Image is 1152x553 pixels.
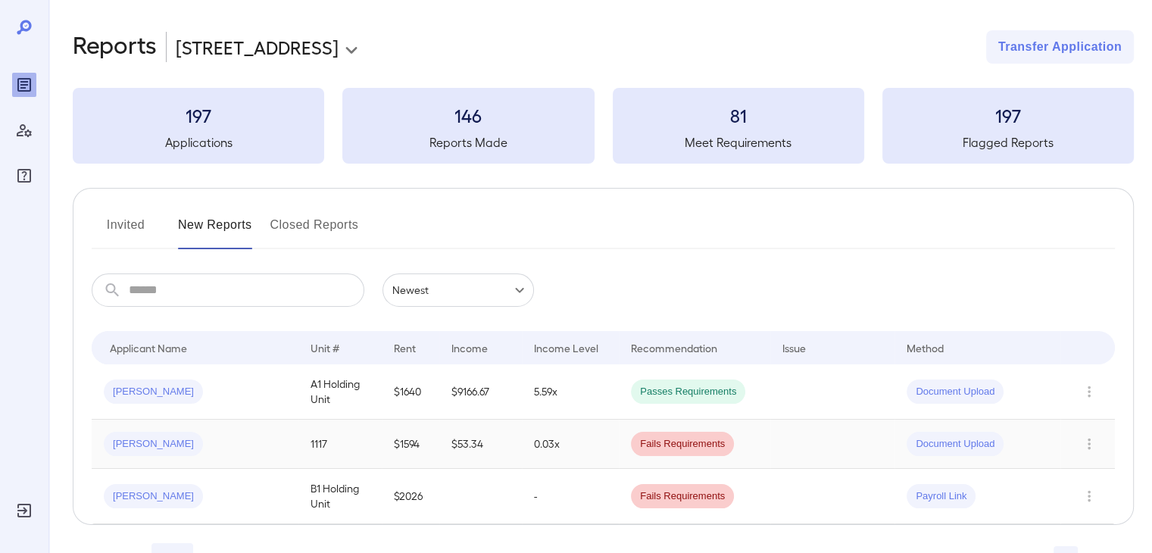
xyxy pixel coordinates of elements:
[907,385,1004,399] span: Document Upload
[73,133,324,152] h5: Applications
[534,339,598,357] div: Income Level
[1077,432,1101,456] button: Row Actions
[12,164,36,188] div: FAQ
[342,133,594,152] h5: Reports Made
[342,103,594,127] h3: 146
[382,469,440,524] td: $2026
[631,385,745,399] span: Passes Requirements
[104,385,203,399] span: [PERSON_NAME]
[882,133,1134,152] h5: Flagged Reports
[631,339,717,357] div: Recommendation
[1077,380,1101,404] button: Row Actions
[12,73,36,97] div: Reports
[986,30,1134,64] button: Transfer Application
[12,118,36,142] div: Manage Users
[104,437,203,451] span: [PERSON_NAME]
[73,88,1134,164] summary: 197Applications146Reports Made81Meet Requirements197Flagged Reports
[522,469,619,524] td: -
[613,103,864,127] h3: 81
[382,364,440,420] td: $1640
[298,420,381,469] td: 1117
[613,133,864,152] h5: Meet Requirements
[882,103,1134,127] h3: 197
[439,420,522,469] td: $53.34
[382,273,534,307] div: Newest
[1077,484,1101,508] button: Row Actions
[178,213,252,249] button: New Reports
[631,437,734,451] span: Fails Requirements
[270,213,359,249] button: Closed Reports
[298,469,381,524] td: B1 Holding Unit
[12,498,36,523] div: Log Out
[176,35,339,59] p: [STREET_ADDRESS]
[110,339,187,357] div: Applicant Name
[73,30,157,64] h2: Reports
[631,489,734,504] span: Fails Requirements
[104,489,203,504] span: [PERSON_NAME]
[907,489,976,504] span: Payroll Link
[522,420,619,469] td: 0.03x
[451,339,488,357] div: Income
[73,103,324,127] h3: 197
[382,420,440,469] td: $1594
[92,213,160,249] button: Invited
[782,339,807,357] div: Issue
[394,339,418,357] div: Rent
[298,364,381,420] td: A1 Holding Unit
[907,437,1004,451] span: Document Upload
[522,364,619,420] td: 5.59x
[907,339,944,357] div: Method
[311,339,339,357] div: Unit #
[439,364,522,420] td: $9166.67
